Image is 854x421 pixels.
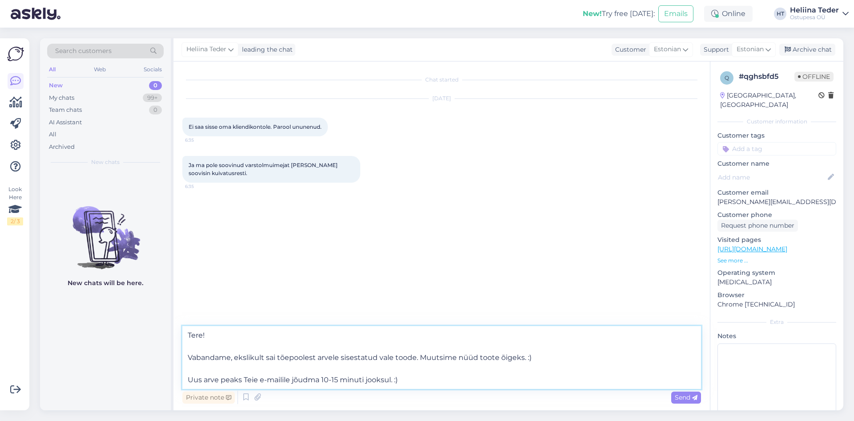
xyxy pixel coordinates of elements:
button: Emails [658,5,693,22]
p: Operating system [717,268,836,278]
textarea: Tere! Vabandame, ekslikult sai tõepoolest arvele sisestatud vale toode. Muutsime nüüd toote õigek... [182,326,701,389]
div: Team chats [49,106,82,114]
div: 2 / 3 [7,217,23,225]
div: Extra [717,318,836,326]
a: [URL][DOMAIN_NAME] [717,245,787,253]
span: Offline [794,72,834,82]
div: Chat started [182,76,701,84]
span: q [725,74,729,81]
div: # qghsbfd5 [739,71,794,82]
p: See more ... [717,257,836,265]
div: Customer information [717,118,836,126]
p: Chrome [TECHNICAL_ID] [717,300,836,309]
a: Heliina TederOstupesa OÜ [790,7,849,21]
div: Customer [612,45,646,54]
div: Web [92,64,108,75]
div: 0 [149,106,162,114]
span: Ei saa sisse oma kliendikontole. Parool ununenud. [189,123,322,130]
div: All [49,130,56,139]
div: Ostupesa OÜ [790,14,839,21]
span: Ja ma pole soovinud varstolmuimejat [PERSON_NAME] soovisin kuivatusresti. [189,162,339,176]
div: Look Here [7,185,23,225]
p: Customer email [717,188,836,197]
div: All [47,64,57,75]
div: Archive chat [779,44,835,56]
div: [DATE] [182,94,701,102]
span: 6:35 [185,183,218,190]
div: New [49,81,63,90]
input: Add name [718,172,826,182]
p: Notes [717,331,836,341]
p: Browser [717,290,836,300]
span: New chats [91,158,120,166]
div: Heliina Teder [790,7,839,14]
div: 99+ [143,94,162,102]
span: Estonian [654,45,681,54]
span: Search customers [55,46,112,56]
div: 0 [149,81,162,90]
p: New chats will be here. [68,278,143,288]
div: [GEOGRAPHIC_DATA], [GEOGRAPHIC_DATA] [720,91,818,110]
img: No chats [40,190,171,270]
span: Estonian [737,45,764,54]
div: Socials [142,64,164,75]
p: Customer phone [717,210,836,220]
div: Online [704,6,753,22]
span: Send [675,393,697,401]
div: Private note [182,392,235,404]
img: Askly Logo [7,45,24,62]
div: My chats [49,94,74,102]
b: New! [583,9,602,18]
div: leading the chat [238,45,293,54]
span: Heliina Teder [186,45,226,54]
p: Customer tags [717,131,836,140]
div: AI Assistant [49,118,82,127]
p: Customer name [717,159,836,168]
p: [PERSON_NAME][EMAIL_ADDRESS][DOMAIN_NAME] [717,197,836,207]
span: 6:35 [185,137,218,143]
div: Request phone number [717,220,798,232]
div: Archived [49,143,75,151]
div: Support [700,45,729,54]
p: [MEDICAL_DATA] [717,278,836,287]
input: Add a tag [717,142,836,155]
p: Visited pages [717,235,836,245]
div: HT [774,8,786,20]
div: Try free [DATE]: [583,8,655,19]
